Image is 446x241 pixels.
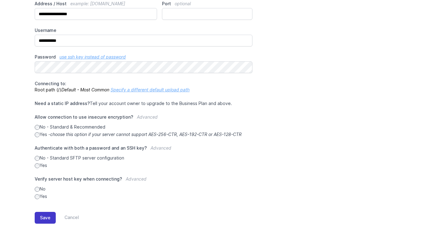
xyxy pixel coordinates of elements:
[35,155,252,161] label: No - Standard SFTP server configuration
[59,54,126,59] a: use ssh key instead of password
[35,1,157,7] label: Address / Host
[35,212,56,224] button: Save
[35,131,252,138] label: Yes -
[35,27,252,33] label: Username
[35,162,252,169] label: Yes
[175,1,191,6] span: optional
[151,145,171,151] span: Advanced
[35,101,90,106] span: Need a static IP address?
[35,194,40,199] input: Yes
[35,145,252,155] label: Authenticate with both a password and an SSH key?
[137,114,158,120] span: Advanced
[35,176,252,186] label: Verify server host key when connecting?
[35,156,40,161] input: No - Standard SFTP server configuration
[35,81,66,86] span: Connecting to:
[35,114,252,124] label: Allow connection to use insecure encryption?
[162,1,252,7] label: Port
[35,193,252,199] label: Yes
[35,125,40,130] input: No - Standard & Recommended
[56,212,79,224] a: Cancel
[35,187,40,192] input: No
[61,87,109,92] i: Default - Most Common
[35,163,40,168] input: Yes
[35,54,252,60] label: Password
[35,100,252,107] p: Tell your account owner to upgrade to the Business Plan and above.
[50,132,242,137] i: choose this option if your server cannot support AES-256-CTR, AES-192-CTR or AES-128-CTR
[35,81,252,93] p: Root path (/)
[111,87,190,92] a: Specify a different default upload path
[70,1,125,6] span: example: [DOMAIN_NAME]
[126,176,146,182] span: Advanced
[35,186,252,192] label: No
[35,124,252,130] label: No - Standard & Recommended
[35,132,40,137] input: Yes -choose this option if your server cannot support AES-256-CTR, AES-192-CTR or AES-128-CTR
